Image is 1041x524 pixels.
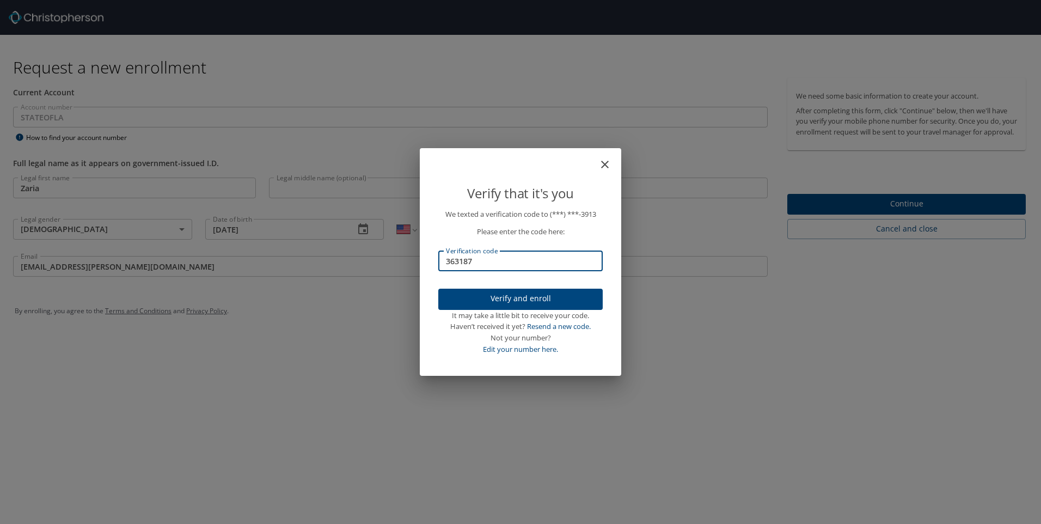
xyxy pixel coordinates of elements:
div: It may take a little bit to receive your code. [438,310,603,321]
p: Verify that it's you [438,183,603,204]
p: We texted a verification code to (***) ***- 3913 [438,209,603,220]
div: Haven’t received it yet? [438,321,603,332]
p: Please enter the code here: [438,226,603,237]
a: Edit your number here. [483,344,558,354]
a: Resend a new code. [527,321,591,331]
button: Verify and enroll [438,289,603,310]
span: Verify and enroll [447,292,594,306]
div: Not your number? [438,332,603,344]
button: close [604,153,617,166]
